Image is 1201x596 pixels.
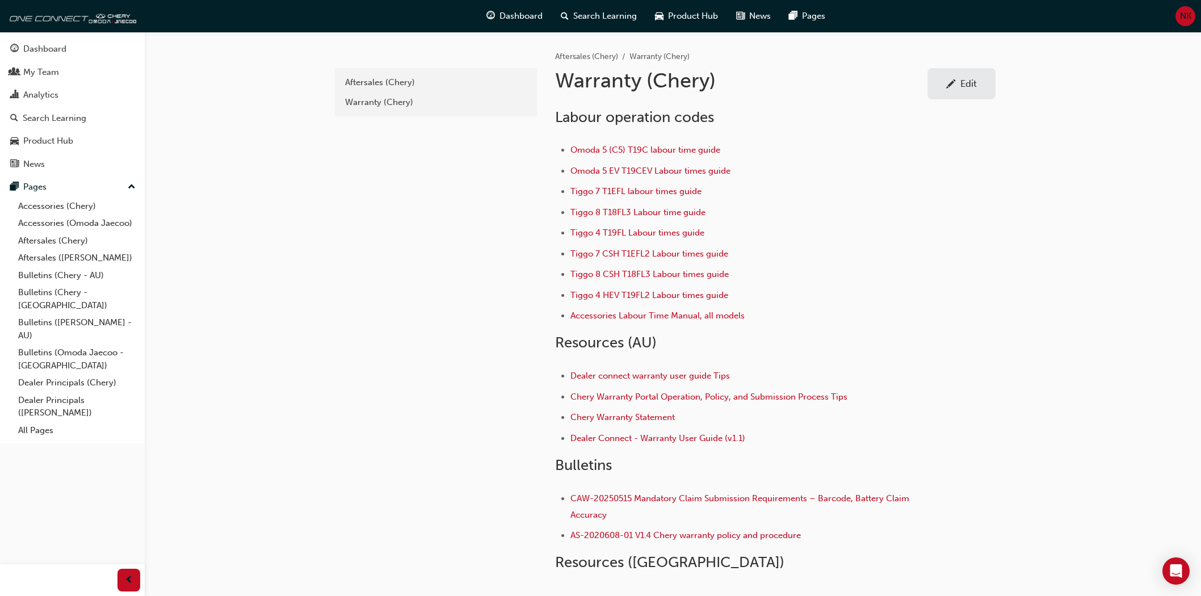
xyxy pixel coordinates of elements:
a: Search Learning [5,108,140,129]
a: Aftersales (Chery) [339,73,532,93]
a: Analytics [5,85,140,106]
a: Warranty (Chery) [339,93,532,112]
a: My Team [5,62,140,83]
a: Dealer Connect - Warranty User Guide (v1.1) [570,433,745,443]
a: Tiggo 7 T1EFL labour times guide [570,186,702,196]
a: Dealer Principals ([PERSON_NAME]) [14,392,140,422]
a: Tiggo 4 HEV T19FL2 Labour times guide [570,290,728,300]
a: Aftersales (Chery) [555,52,618,61]
a: Bulletins (Chery - AU) [14,267,140,284]
div: Warranty (Chery) [345,96,527,109]
a: Omoda 5 EV T19CEV Labour times guide [570,166,730,176]
a: Chery Warranty Statement [570,412,675,422]
a: Aftersales (Chery) [14,232,140,250]
span: people-icon [10,68,19,78]
span: up-icon [128,180,136,195]
a: search-iconSearch Learning [552,5,646,28]
a: Edit [927,68,996,99]
span: Search Learning [573,10,637,23]
a: Bulletins (Chery - [GEOGRAPHIC_DATA]) [14,284,140,314]
span: pencil-icon [946,79,956,91]
a: Accessories (Chery) [14,198,140,215]
button: Pages [5,177,140,198]
a: Tiggo 8 CSH T18FL3 Labour times guide [570,269,729,279]
a: Accessories (Omoda Jaecoo) [14,215,140,232]
a: Accessories Labour Time Manual, all models [570,310,745,321]
div: Search Learning [23,112,86,125]
a: Tiggo 8 T18FL3 Labour time guide [570,207,706,217]
div: News [23,158,45,171]
span: Bulletins [555,456,612,474]
span: news-icon [10,160,19,170]
a: car-iconProduct Hub [646,5,727,28]
img: oneconnect [6,5,136,27]
a: AS-2020608-01 V1.4 Chery warranty policy and procedure [570,530,801,540]
span: Resources ([GEOGRAPHIC_DATA]) [555,553,784,571]
a: Dealer Principals (Chery) [14,374,140,392]
a: Tiggo 7 CSH T1EFL2 Labour times guide [570,249,728,259]
div: Product Hub [23,135,73,148]
span: Pages [802,10,825,23]
span: car-icon [655,9,664,23]
a: guage-iconDashboard [477,5,552,28]
div: Pages [23,181,47,194]
span: prev-icon [125,573,133,587]
a: Product Hub [5,131,140,152]
span: car-icon [10,136,19,146]
a: Bulletins ([PERSON_NAME] - AU) [14,314,140,344]
div: Open Intercom Messenger [1162,557,1190,585]
div: My Team [23,66,59,79]
span: guage-icon [486,9,495,23]
a: News [5,154,140,175]
button: DashboardMy TeamAnalyticsSearch LearningProduct HubNews [5,36,140,177]
li: Warranty (Chery) [629,51,690,64]
a: Chery Warranty Portal Operation, Policy, and Submission Process Tips [570,392,847,402]
span: Labour operation codes [555,108,714,126]
span: Product Hub [668,10,718,23]
span: NK [1180,10,1191,23]
a: Tiggo 4 T19FL Labour times guide [570,228,704,238]
h1: Warranty (Chery) [555,68,927,93]
span: pages-icon [789,9,797,23]
div: Aftersales (Chery) [345,76,527,89]
span: chart-icon [10,90,19,100]
span: search-icon [10,114,18,124]
a: Dealer connect warranty user guide Tips [570,371,730,381]
span: News [749,10,771,23]
a: pages-iconPages [780,5,834,28]
span: search-icon [561,9,569,23]
a: Omoda 5 (C5) T19C labour time guide [570,145,720,155]
span: news-icon [736,9,745,23]
a: Bulletins (Omoda Jaecoo - [GEOGRAPHIC_DATA]) [14,344,140,374]
a: news-iconNews [727,5,780,28]
div: Analytics [23,89,58,102]
span: guage-icon [10,44,19,54]
a: Dashboard [5,39,140,60]
button: NK [1175,6,1195,26]
a: CAW-20250515 Mandatory Claim Submission Requirements – Barcode, Battery Claim Accuracy [570,493,912,520]
span: Dashboard [499,10,543,23]
span: Resources (AU) [555,334,657,351]
div: Edit [960,78,977,89]
span: pages-icon [10,182,19,192]
div: Dashboard [23,43,66,56]
a: Aftersales ([PERSON_NAME]) [14,249,140,267]
a: All Pages [14,422,140,439]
